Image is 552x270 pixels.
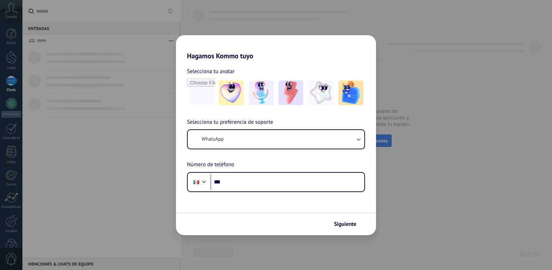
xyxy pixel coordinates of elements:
span: WhatsApp [201,136,224,143]
span: Siguiente [334,222,356,227]
span: Selecciona tu avatar [187,67,235,76]
img: -4.jpeg [308,80,333,105]
img: -2.jpeg [249,80,274,105]
img: -1.jpeg [219,80,244,105]
span: Número de teléfono [187,160,234,169]
span: Selecciona tu preferencia de soporte [187,118,273,127]
img: -3.jpeg [278,80,303,105]
button: Siguiente [331,218,366,230]
div: Mexico: + 52 [190,175,203,189]
img: -5.jpeg [338,80,363,105]
h2: Hagamos Kommo tuyo [176,35,376,60]
button: WhatsApp [188,130,364,149]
